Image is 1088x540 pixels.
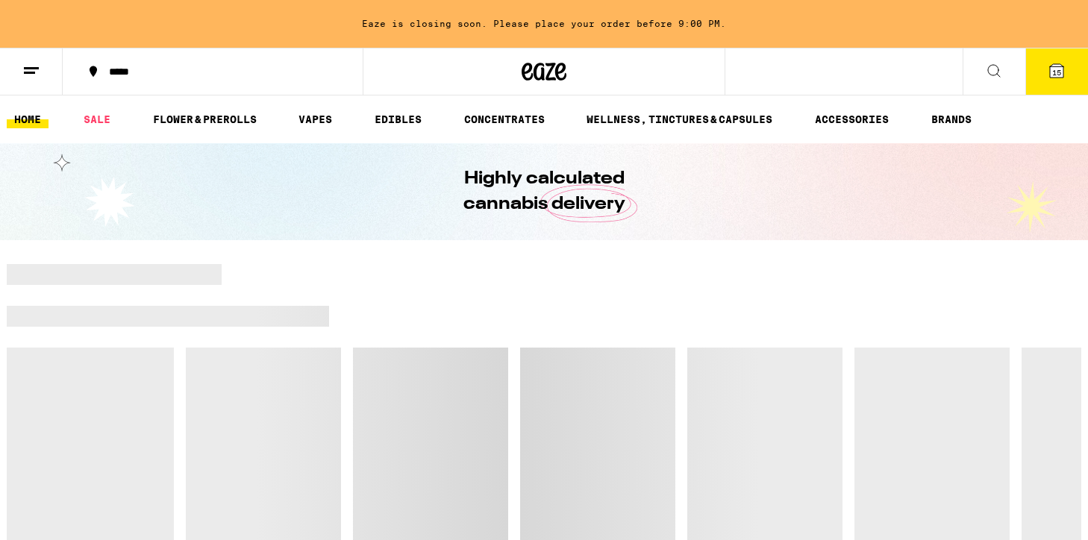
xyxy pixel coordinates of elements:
[1052,68,1061,77] span: 15
[367,110,429,128] a: EDIBLES
[291,110,340,128] a: VAPES
[1025,48,1088,95] button: 15
[807,110,896,128] a: ACCESSORIES
[76,110,118,128] a: SALE
[457,110,552,128] a: CONCENTRATES
[421,166,667,217] h1: Highly calculated cannabis delivery
[7,110,49,128] a: HOME
[924,110,979,128] a: BRANDS
[579,110,780,128] a: WELLNESS, TINCTURES & CAPSULES
[146,110,264,128] a: FLOWER & PREROLLS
